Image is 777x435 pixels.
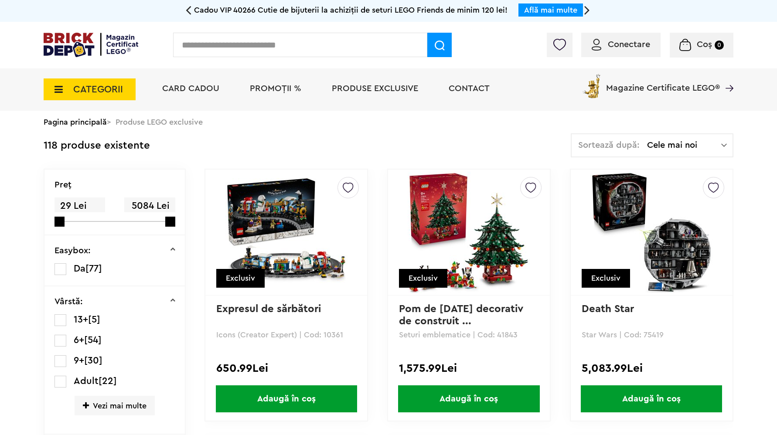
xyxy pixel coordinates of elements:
span: Adaugă în coș [216,385,357,412]
span: Sortează după: [578,141,640,150]
span: Conectare [608,40,650,49]
a: Pom de [DATE] decorativ de construit ... [399,304,526,326]
span: Adaugă în coș [398,385,539,412]
span: Coș [697,40,712,49]
div: > Produse LEGO exclusive [44,111,733,133]
a: Contact [449,84,490,93]
span: 6+ [74,335,84,345]
span: Cadou VIP 40266 Cutie de bijuterii la achiziții de seturi LEGO Friends de minim 120 lei! [194,6,508,14]
div: 650.99Lei [216,363,356,374]
div: 1,575.99Lei [399,363,539,374]
p: Icons (Creator Expert) | Cod: 10361 [216,331,356,339]
a: Produse exclusive [332,84,418,93]
div: 118 produse existente [44,133,150,158]
span: [22] [99,376,117,386]
a: Adaugă în coș [205,385,367,412]
p: Preţ [55,180,72,189]
span: Cele mai noi [647,141,721,150]
span: 9+ [74,356,84,365]
a: Adaugă în coș [571,385,733,412]
small: 0 [715,41,724,50]
p: Vârstă: [55,297,83,306]
div: Exclusiv [216,269,265,288]
div: Exclusiv [582,269,630,288]
a: Card Cadou [162,84,219,93]
span: Magazine Certificate LEGO® [606,72,720,92]
span: 29 Lei [55,197,105,214]
a: Adaugă în coș [388,385,550,412]
p: Seturi emblematice | Cod: 41843 [399,331,539,339]
img: Pom de Crăciun decorativ de construit în familie [408,171,530,293]
span: Da [74,264,85,273]
span: [54] [84,335,102,345]
span: [77] [85,264,102,273]
span: Adult [74,376,99,386]
a: Magazine Certificate LEGO® [720,72,733,81]
span: [30] [84,356,102,365]
span: [5] [88,315,100,324]
div: Exclusiv [399,269,447,288]
a: Expresul de sărbători [216,304,321,314]
span: CATEGORII [73,85,123,94]
a: Pagina principală [44,118,107,126]
span: Adaugă în coș [581,385,722,412]
a: PROMOȚII % [250,84,301,93]
span: 13+ [74,315,88,324]
p: Easybox: [55,246,91,255]
a: Află mai multe [524,6,577,14]
span: Vezi mai multe [75,396,155,415]
a: Conectare [592,40,650,49]
img: Expresul de sărbători [225,171,348,293]
div: 5,083.99Lei [582,363,722,374]
span: 5084 Lei [124,197,175,214]
a: Death Star [582,304,634,314]
img: Death Star [590,171,712,293]
p: Star Wars | Cod: 75419 [582,331,722,339]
